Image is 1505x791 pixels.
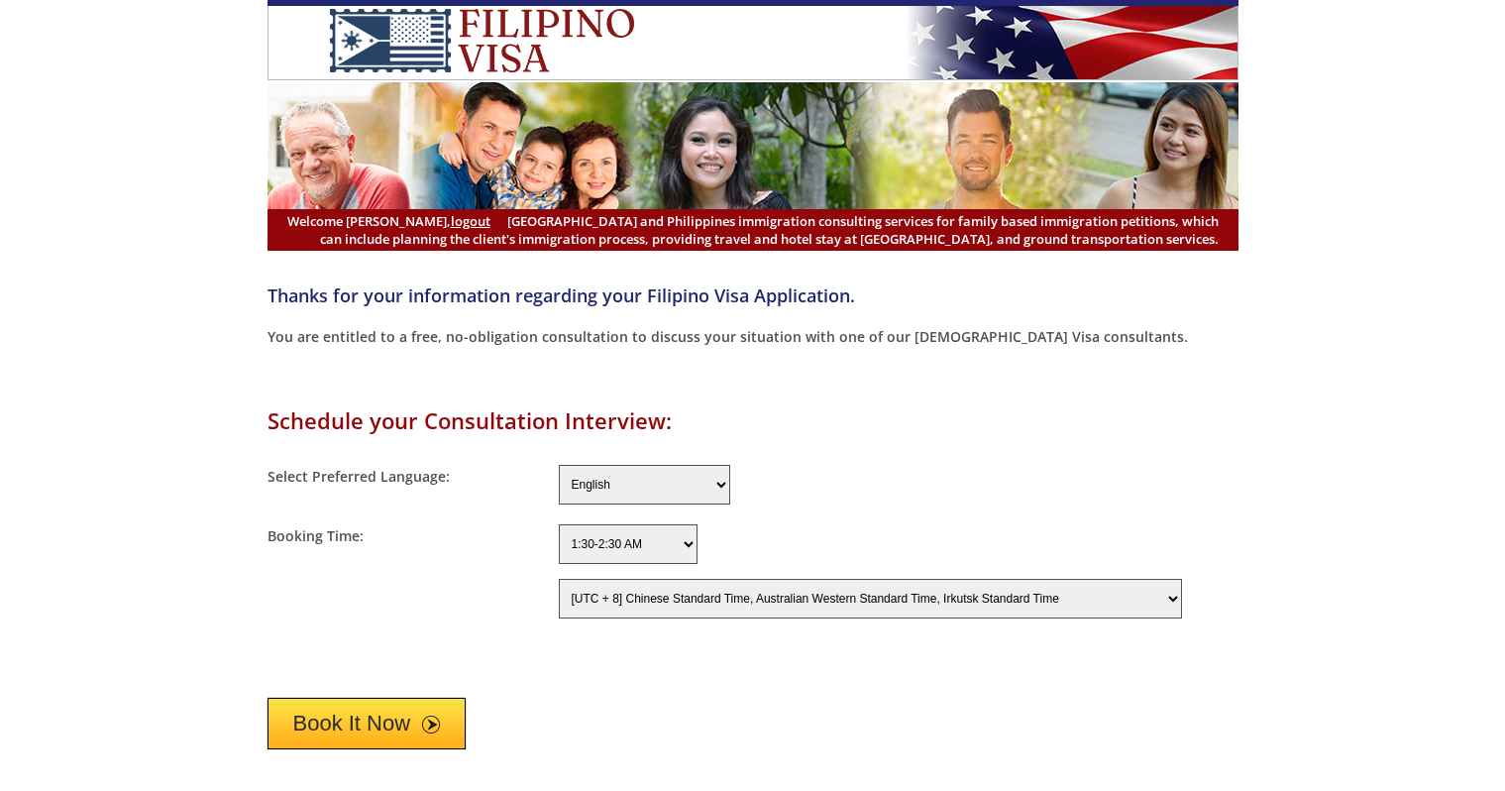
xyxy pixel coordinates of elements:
a: logout [451,212,490,230]
p: You are entitled to a free, no-obligation consultation to discuss your situation with one of our ... [268,327,1238,346]
h1: Schedule your Consultation Interview: [268,405,1238,435]
label: Select Preferred Language: [268,467,450,486]
span: [GEOGRAPHIC_DATA] and Philippines immigration consulting services for family based immigration pe... [287,212,1219,248]
h4: Thanks for your information regarding your Filipino Visa Application. [268,283,1238,307]
label: Booking Time: [268,526,364,545]
span: Welcome [PERSON_NAME], [287,212,490,230]
button: Book It Now [268,698,467,749]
